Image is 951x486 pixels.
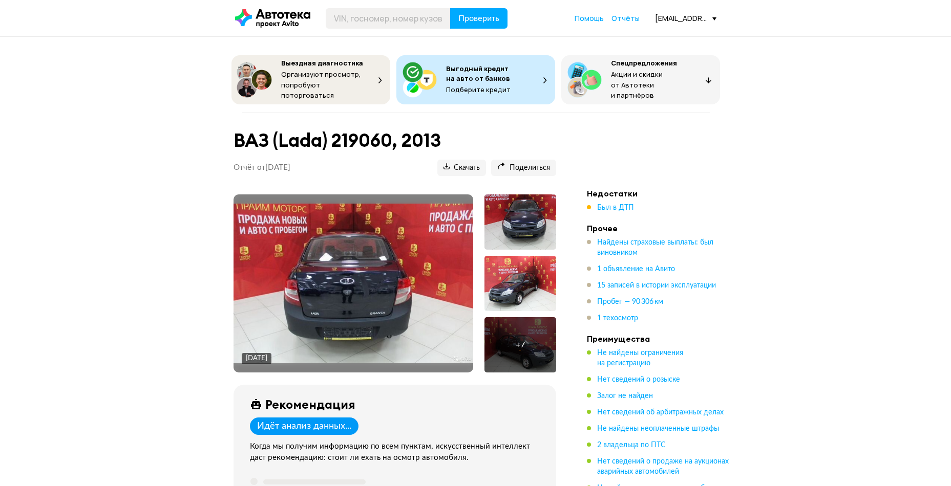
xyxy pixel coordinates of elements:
span: Подберите кредит [446,85,511,94]
div: [EMAIL_ADDRESS][DOMAIN_NAME] [655,13,716,23]
span: Нет сведений о продаже на аукционах аварийных автомобилей [597,458,729,475]
span: Был в ДТП [597,204,634,211]
span: Не найдены ограничения на регистрацию [597,349,683,367]
span: Пробег — 90 306 км [597,298,663,305]
p: Отчёт от [DATE] [234,163,290,173]
span: Нет сведений о розыске [597,376,680,383]
button: Проверить [450,8,508,29]
span: Выгодный кредит на авто от банков [446,64,510,83]
span: Акции и скидки от Автотеки и партнёров [611,70,663,100]
h4: Недостатки [587,188,730,198]
span: Выездная диагностика [281,58,363,68]
button: Поделиться [491,160,556,176]
span: 1 техосмотр [597,315,638,322]
div: [DATE] [246,354,267,363]
h1: ВАЗ (Lada) 219060, 2013 [234,129,556,151]
span: 1 объявление на Авито [597,266,675,273]
span: Не найдены неоплаченные штрафы [597,425,719,432]
button: Скачать [437,160,486,176]
span: Отчёты [611,13,640,23]
a: Отчёты [611,13,640,24]
img: Main car [234,204,473,363]
span: Поделиться [497,163,550,173]
div: + 7 [516,340,525,350]
span: Проверить [458,14,499,23]
span: 2 владельца по ПТС [597,441,666,449]
span: Скачать [443,163,480,173]
span: Найдены страховые выплаты: был виновником [597,239,713,256]
span: 15 записей в истории эксплуатации [597,282,716,289]
span: Помощь [575,13,604,23]
div: Когда мы получим информацию по всем пунктам, искусственный интеллект даст рекомендацию: стоит ли ... [250,441,544,463]
button: Выездная диагностикаОрганизуют просмотр, попробуют поторговаться [231,55,390,104]
span: Нет сведений об арбитражных делах [597,409,724,416]
a: Помощь [575,13,604,24]
div: Рекомендация [265,397,355,411]
input: VIN, госномер, номер кузова [326,8,451,29]
div: Идёт анализ данных... [257,421,351,432]
button: Выгодный кредит на авто от банковПодберите кредит [396,55,555,104]
h4: Прочее [587,223,730,233]
button: СпецпредложенияАкции и скидки от Автотеки и партнёров [561,55,720,104]
h4: Преимущества [587,334,730,344]
span: Спецпредложения [611,58,677,68]
span: Организуют просмотр, попробуют поторговаться [281,70,361,100]
span: Залог не найден [597,392,653,400]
